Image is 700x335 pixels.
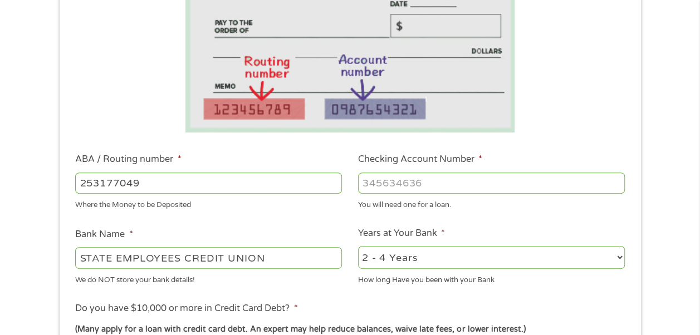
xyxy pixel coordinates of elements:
[358,228,445,239] label: Years at Your Bank
[75,229,133,240] label: Bank Name
[358,196,625,211] div: You will need one for a loan.
[75,303,297,314] label: Do you have $10,000 or more in Credit Card Debt?
[358,270,625,285] div: How long Have you been with your Bank
[75,154,181,165] label: ABA / Routing number
[358,154,482,165] label: Checking Account Number
[75,173,342,194] input: 263177916
[358,173,625,194] input: 345634636
[75,196,342,211] div: Where the Money to be Deposited
[75,270,342,285] div: We do NOT store your bank details!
